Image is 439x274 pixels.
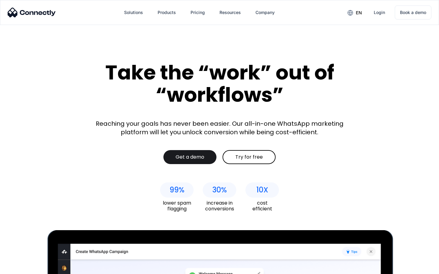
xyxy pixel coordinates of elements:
[191,8,205,17] div: Pricing
[369,5,390,20] a: Login
[170,186,184,194] div: 99%
[158,8,176,17] div: Products
[91,119,348,136] div: Reaching your goals has never been easier. Our all-in-one WhatsApp marketing platform will let yo...
[245,200,279,212] div: cost efficient
[256,186,268,194] div: 10X
[176,154,204,160] div: Get a demo
[374,8,385,17] div: Login
[212,186,227,194] div: 30%
[356,9,362,17] div: en
[186,5,210,20] a: Pricing
[223,150,276,164] a: Try for free
[163,150,216,164] a: Get a demo
[395,5,431,19] a: Book a demo
[12,263,37,272] ul: Language list
[203,200,236,212] div: increase in conversions
[255,8,275,17] div: Company
[6,263,37,272] aside: Language selected: English
[235,154,263,160] div: Try for free
[220,8,241,17] div: Resources
[82,61,357,106] div: Take the “work” out of “workflows”
[160,200,194,212] div: lower spam flagging
[124,8,143,17] div: Solutions
[8,8,56,17] img: Connectly Logo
